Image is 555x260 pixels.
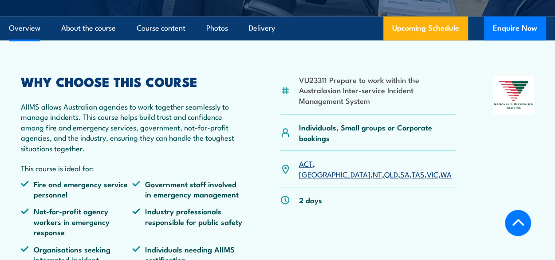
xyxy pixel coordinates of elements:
a: Course content [137,16,185,40]
h2: WHY CHOOSE THIS COURSE [21,75,244,87]
a: Upcoming Schedule [383,16,468,40]
p: AIIMS allows Australian agencies to work together seamlessly to manage incidents. This course hel... [21,101,244,153]
a: [GEOGRAPHIC_DATA] [299,169,370,179]
a: ACT [299,158,312,169]
a: QLD [384,169,398,179]
li: VU23311 Prepare to work within the Australasian Inter-service Incident Management System [299,75,456,106]
a: Delivery [249,16,275,40]
a: VIC [426,169,438,179]
img: Nationally Recognised Training logo. [493,75,534,114]
p: , , , , , , , [299,158,456,179]
a: NT [372,169,382,179]
a: SA [400,169,409,179]
a: Overview [9,16,40,40]
li: Fire and emergency service personnel [21,179,132,200]
p: 2 days [299,195,322,205]
p: This course is ideal for: [21,163,244,173]
li: Industry professionals responsible for public safety [132,206,244,237]
li: Government staff involved in emergency management [132,179,244,200]
p: Individuals, Small groups or Corporate bookings [299,122,456,143]
a: Photos [206,16,228,40]
a: TAS [411,169,424,179]
button: Enquire Now [484,16,546,40]
li: Not-for-profit agency workers in emergency response [21,206,132,237]
a: About the course [61,16,116,40]
a: WA [440,169,451,179]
